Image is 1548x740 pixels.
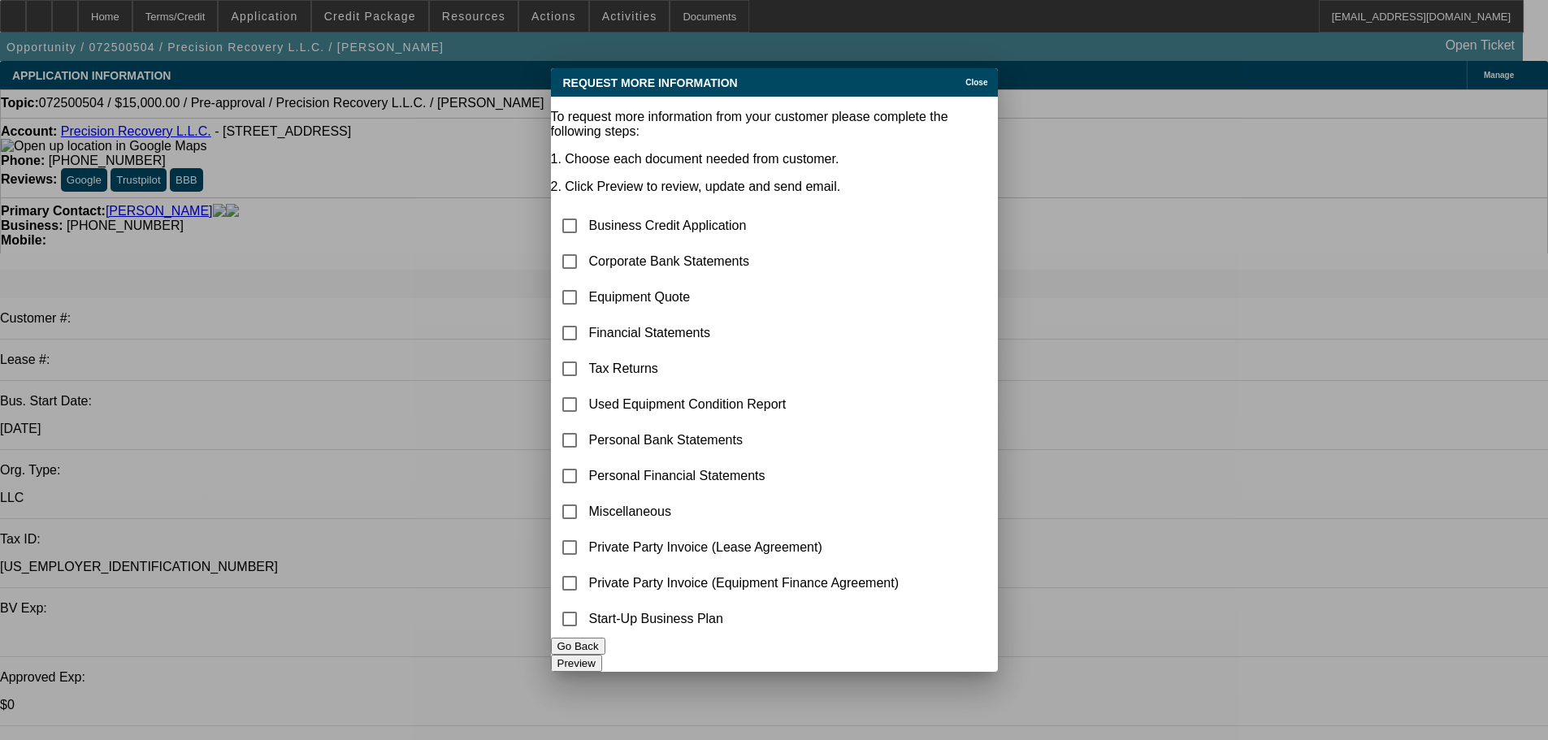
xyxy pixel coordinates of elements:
p: 2. Click Preview to review, update and send email. [551,180,998,194]
td: Miscellaneous [588,495,900,529]
td: Personal Financial Statements [588,459,900,493]
p: To request more information from your customer please complete the following steps: [551,110,998,139]
td: Financial Statements [588,316,900,350]
button: Preview [551,655,602,672]
td: Start-Up Business Plan [588,602,900,636]
td: Business Credit Application [588,209,900,243]
span: Close [965,78,987,87]
td: Equipment Quote [588,280,900,314]
td: Private Party Invoice (Lease Agreement) [588,530,900,565]
td: Private Party Invoice (Equipment Finance Agreement) [588,566,900,600]
span: Request More Information [563,76,738,89]
td: Corporate Bank Statements [588,245,900,279]
p: 1. Choose each document needed from customer. [551,152,998,167]
td: Tax Returns [588,352,900,386]
td: Used Equipment Condition Report [588,387,900,422]
button: Go Back [551,638,605,655]
td: Personal Bank Statements [588,423,900,457]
